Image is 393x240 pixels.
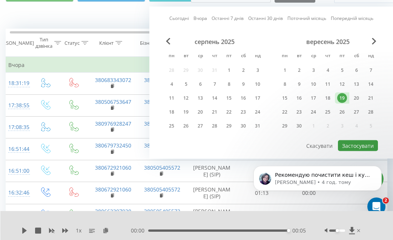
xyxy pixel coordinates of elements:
a: Поточний місяць [287,15,326,22]
div: пн 29 вер 2025 р. [278,120,292,132]
td: [PERSON_NAME] (SIP) [186,182,238,204]
div: пн 8 вер 2025 р. [278,79,292,90]
div: 16 [294,93,304,103]
div: 17:38:55 [8,98,23,113]
td: 00:14 [238,204,286,226]
abbr: вівторок [180,51,192,62]
div: 5 [337,65,347,75]
div: сб 6 вер 2025 р. [349,65,364,76]
div: 17:08:35 [8,120,23,135]
abbr: середа [195,51,206,62]
div: Клієнт [99,40,114,46]
div: Accessibility label [287,229,290,232]
div: пн 25 серп 2025 р. [164,120,179,132]
div: вт 9 вер 2025 р. [292,79,306,90]
abbr: понеділок [166,51,177,62]
div: чт 21 серп 2025 р. [207,106,222,118]
div: 21 [366,93,376,103]
div: ср 20 серп 2025 р. [193,106,207,118]
span: 1 x [76,227,81,234]
div: 20 [195,107,205,117]
iframe: Intercom live chat [367,197,385,216]
div: 7 [210,79,220,89]
div: 12 [181,93,191,103]
div: сб 16 серп 2025 р. [236,93,250,104]
div: 13 [352,79,361,89]
div: 4 [167,79,177,89]
div: 25 [167,121,177,131]
div: пт 15 серп 2025 р. [222,93,236,104]
div: 18:31:19 [8,76,23,91]
a: 380679732450 [95,142,131,149]
div: 13 [195,93,205,103]
div: пт 12 вер 2025 р. [335,79,349,90]
div: вересень 2025 [278,38,378,46]
div: ср 27 серп 2025 р. [193,120,207,132]
div: 6 [195,79,205,89]
div: 10 [253,79,263,89]
div: Статус [64,40,80,46]
a: 380505405572 [144,142,180,149]
div: вт 16 вер 2025 р. [292,93,306,104]
div: пт 26 вер 2025 р. [335,106,349,118]
a: 380683343072 [95,76,131,84]
div: 8 [280,79,290,89]
a: 380663397920 [95,208,131,215]
div: Бізнес номер [140,40,171,46]
div: 17 [309,93,318,103]
div: пн 18 серп 2025 р. [164,106,179,118]
div: сб 2 серп 2025 р. [236,65,250,76]
td: [PERSON_NAME] (SIP) [186,160,238,182]
div: чт 11 вер 2025 р. [321,79,335,90]
abbr: неділя [252,51,263,62]
abbr: четвер [209,51,220,62]
div: 18 [167,107,177,117]
div: 22 [224,107,234,117]
div: нд 24 серп 2025 р. [250,106,265,118]
div: нд 7 вер 2025 р. [364,65,378,76]
div: 23 [238,107,248,117]
div: вт 19 серп 2025 р. [179,106,193,118]
div: 6 [352,65,361,75]
div: 8 [224,79,234,89]
div: 30 [294,121,304,131]
div: 2 [294,65,304,75]
div: пн 15 вер 2025 р. [278,93,292,104]
div: 1 [280,65,290,75]
div: 15 [224,93,234,103]
button: Застосувати [338,140,378,151]
div: 31 [253,121,263,131]
div: 7 [366,65,376,75]
a: 380505405572 [144,120,180,127]
td: 00:09 [238,160,286,182]
div: 15 [280,93,290,103]
div: чт 18 вер 2025 р. [321,93,335,104]
a: Останні 7 днів [212,15,244,22]
a: 380505405572 [144,164,180,171]
div: пт 1 серп 2025 р. [222,65,236,76]
a: 380672921060 [95,164,131,171]
td: [PERSON_NAME] (SIP) [186,204,238,226]
div: 1 [224,65,234,75]
abbr: середа [308,51,319,62]
div: вт 2 вер 2025 р. [292,65,306,76]
div: 16:32:46 [8,185,23,200]
div: 24 [309,107,318,117]
div: 14 [366,79,376,89]
div: нд 17 серп 2025 р. [250,93,265,104]
a: 380505405572 [144,186,180,193]
div: вт 12 серп 2025 р. [179,93,193,104]
div: сб 23 серп 2025 р. [236,106,250,118]
abbr: неділя [365,51,376,62]
span: 00:05 [292,227,306,234]
a: 380672921060 [95,186,131,193]
div: 17 [253,93,263,103]
a: 380505405572 [144,208,180,215]
abbr: вівторок [293,51,305,62]
div: 26 [181,121,191,131]
div: пн 11 серп 2025 р. [164,93,179,104]
div: чт 28 серп 2025 р. [207,120,222,132]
